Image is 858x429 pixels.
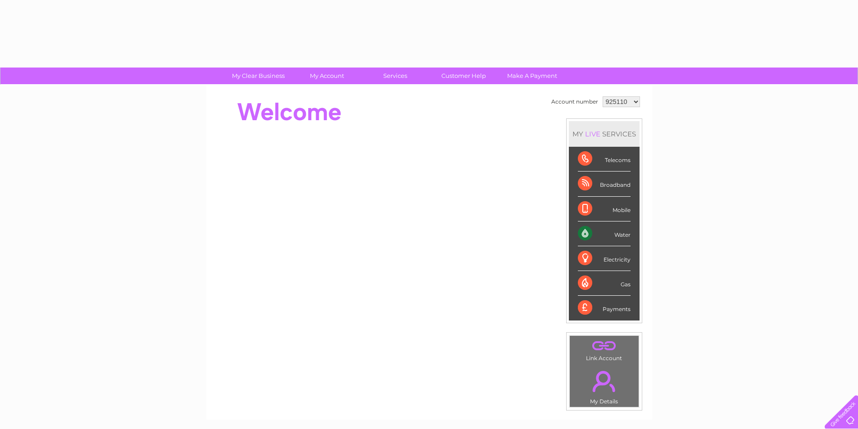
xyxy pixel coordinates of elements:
a: . [572,338,636,354]
a: Customer Help [427,68,501,84]
td: My Details [569,363,639,407]
div: Broadband [578,172,631,196]
div: MY SERVICES [569,121,640,147]
a: My Clear Business [221,68,295,84]
a: Services [358,68,432,84]
div: Telecoms [578,147,631,172]
div: Water [578,221,631,246]
div: LIVE [583,130,602,138]
div: Electricity [578,246,631,271]
a: Make A Payment [495,68,569,84]
div: Gas [578,271,631,296]
div: Mobile [578,197,631,221]
a: . [572,366,636,397]
td: Account number [549,94,600,109]
div: Payments [578,296,631,320]
td: Link Account [569,335,639,364]
a: My Account [290,68,364,84]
